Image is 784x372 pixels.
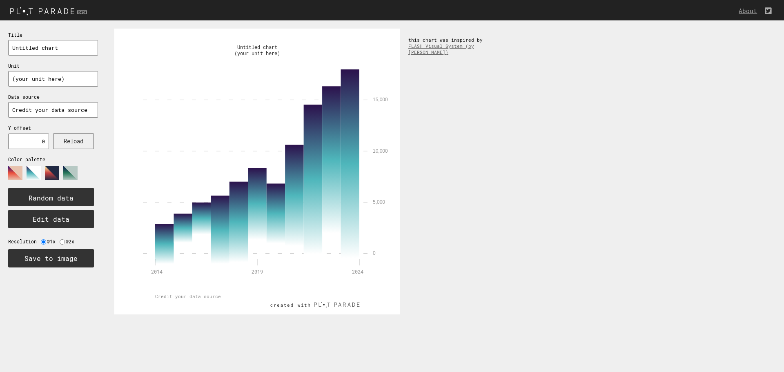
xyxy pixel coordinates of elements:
tspan: 2014 [151,268,163,275]
tspan: 2019 [252,268,263,275]
tspan: 15,000 [373,97,388,102]
p: Y offset [8,125,98,131]
p: Data source [8,94,98,100]
text: (your unit here) [234,50,280,56]
button: Reload [53,133,94,149]
tspan: 2024 [352,268,363,275]
text: Random data [29,194,73,202]
button: Save to image [8,249,94,267]
p: Title [8,32,98,38]
label: Resolution [8,238,41,245]
tspan: 10,000 [373,148,388,154]
a: FLASH Visual System (by [PERSON_NAME]) [408,43,474,55]
text: Untitled chart [237,44,277,50]
p: Unit [8,63,98,69]
label: @2x [66,238,78,245]
p: Color palette [8,156,98,163]
tspan: 0 [373,250,376,256]
button: Edit data [8,210,94,228]
text: Credit your data source [155,293,221,299]
div: this chart was inspired by [400,29,498,63]
label: @1x [47,238,60,245]
a: About [739,7,761,15]
tspan: 5,000 [373,199,385,205]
